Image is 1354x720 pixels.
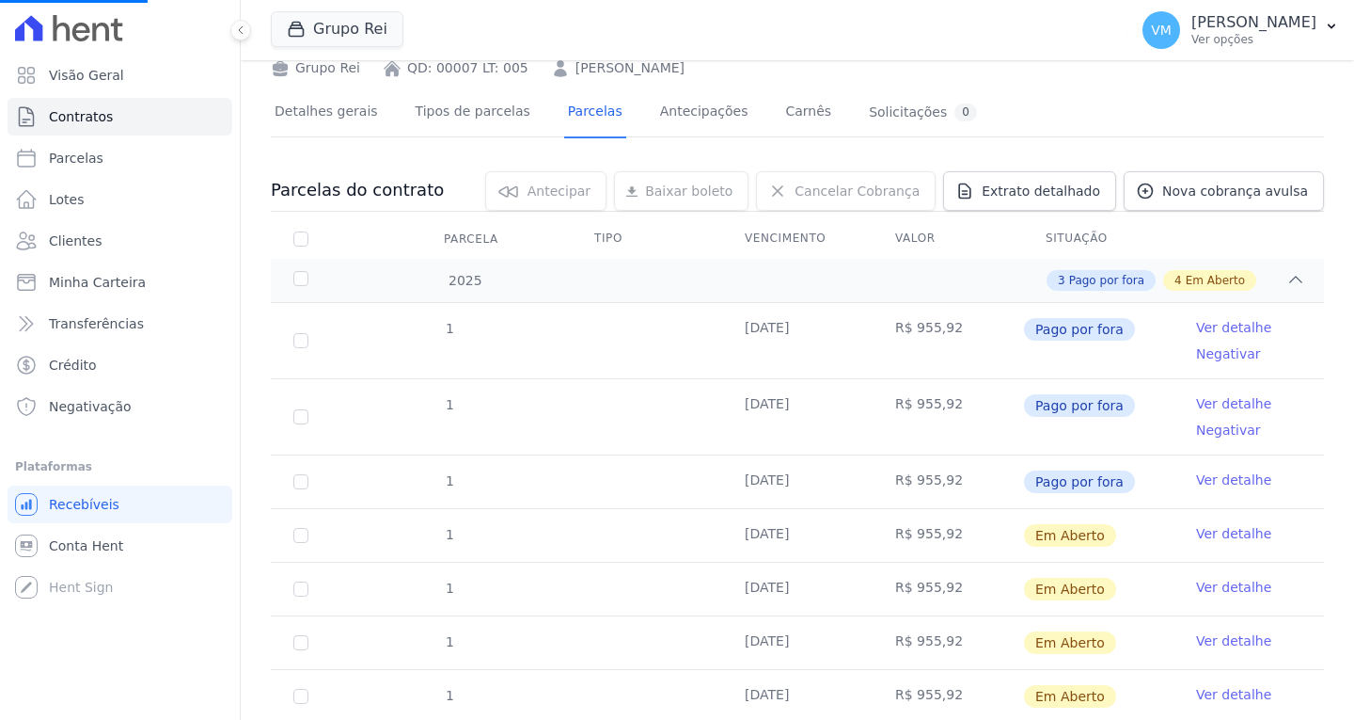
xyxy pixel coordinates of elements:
div: Solicitações [869,104,977,121]
a: Ver detalhe [1196,524,1271,543]
a: Parcelas [8,139,232,177]
a: Ver detalhe [1196,578,1271,597]
a: Tipos de parcelas [412,88,534,138]
a: Negativação [8,388,232,425]
span: Clientes [49,232,102,250]
span: Pago por fora [1024,394,1135,417]
a: Carnês [781,88,835,138]
button: Grupo Rei [271,11,403,47]
a: Negativar [1196,423,1261,438]
a: Ver detalhe [1196,632,1271,650]
input: default [293,635,308,650]
a: Negativar [1196,346,1261,361]
td: R$ 955,92 [873,303,1023,378]
span: Transferências [49,314,144,333]
input: default [293,582,308,597]
span: VM [1151,24,1172,37]
a: Contratos [8,98,232,136]
input: Só é possível selecionar pagamentos em aberto [293,333,308,348]
input: Só é possível selecionar pagamentos em aberto [293,409,308,424]
div: Grupo Rei [271,58,360,78]
span: Visão Geral [49,66,124,85]
a: Antecipações [656,88,752,138]
span: Pago por fora [1024,471,1135,493]
div: Parcela [421,220,521,258]
span: 1 [444,581,454,596]
span: 3 [1058,272,1065,289]
span: Em Aberto [1024,632,1116,654]
span: 4 [1174,272,1182,289]
a: Ver detalhe [1196,394,1271,413]
a: Ver detalhe [1196,685,1271,704]
span: Contratos [49,107,113,126]
td: R$ 955,92 [873,456,1023,508]
span: Negativação [49,397,132,416]
a: Ver detalhe [1196,471,1271,489]
a: Minha Carteira [8,264,232,301]
a: [PERSON_NAME] [575,58,685,78]
span: Pago por fora [1069,272,1144,289]
span: Minha Carteira [49,273,146,292]
td: R$ 955,92 [873,616,1023,669]
td: [DATE] [722,563,873,616]
span: Conta Hent [49,536,123,555]
span: 1 [444,527,454,542]
a: Parcelas [564,88,626,138]
span: Em Aberto [1024,524,1116,547]
td: [DATE] [722,303,873,378]
span: Em Aberto [1024,578,1116,600]
th: Vencimento [722,219,873,259]
span: Em Aberto [1186,272,1245,289]
a: Solicitações0 [865,88,981,138]
span: Em Aberto [1024,685,1116,708]
a: Ver detalhe [1196,318,1271,337]
td: [DATE] [722,616,873,669]
span: Pago por fora [1024,318,1135,341]
a: QD: 00007 LT: 005 [407,58,528,78]
td: [DATE] [722,379,873,455]
button: VM [PERSON_NAME] Ver opções [1127,4,1354,56]
th: Tipo [572,219,722,259]
td: [DATE] [722,456,873,508]
h3: Parcelas do contrato [271,179,444,201]
td: R$ 955,92 [873,563,1023,616]
span: 1 [444,688,454,703]
a: Transferências [8,305,232,343]
span: 1 [444,473,454,488]
th: Situação [1023,219,1173,259]
span: 1 [444,397,454,412]
a: Recebíveis [8,486,232,523]
span: Extrato detalhado [982,182,1100,200]
span: Lotes [49,190,85,209]
input: Só é possível selecionar pagamentos em aberto [293,474,308,489]
span: Recebíveis [49,495,119,514]
p: Ver opções [1191,32,1316,47]
a: Visão Geral [8,56,232,94]
span: 1 [444,634,454,649]
input: default [293,528,308,543]
span: Nova cobrança avulsa [1162,182,1308,200]
div: Plataformas [15,456,225,478]
a: Extrato detalhado [943,171,1116,211]
a: Crédito [8,346,232,384]
span: Crédito [49,356,97,375]
a: Nova cobrança avulsa [1124,171,1324,211]
a: Conta Hent [8,527,232,565]
span: Parcelas [49,149,103,168]
a: Lotes [8,181,232,218]
input: default [293,689,308,704]
td: R$ 955,92 [873,379,1023,455]
th: Valor [873,219,1023,259]
td: R$ 955,92 [873,509,1023,562]
a: Clientes [8,222,232,260]
div: 0 [954,104,977,121]
p: [PERSON_NAME] [1191,13,1316,32]
a: Detalhes gerais [271,88,382,138]
span: 1 [444,321,454,336]
td: [DATE] [722,509,873,562]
